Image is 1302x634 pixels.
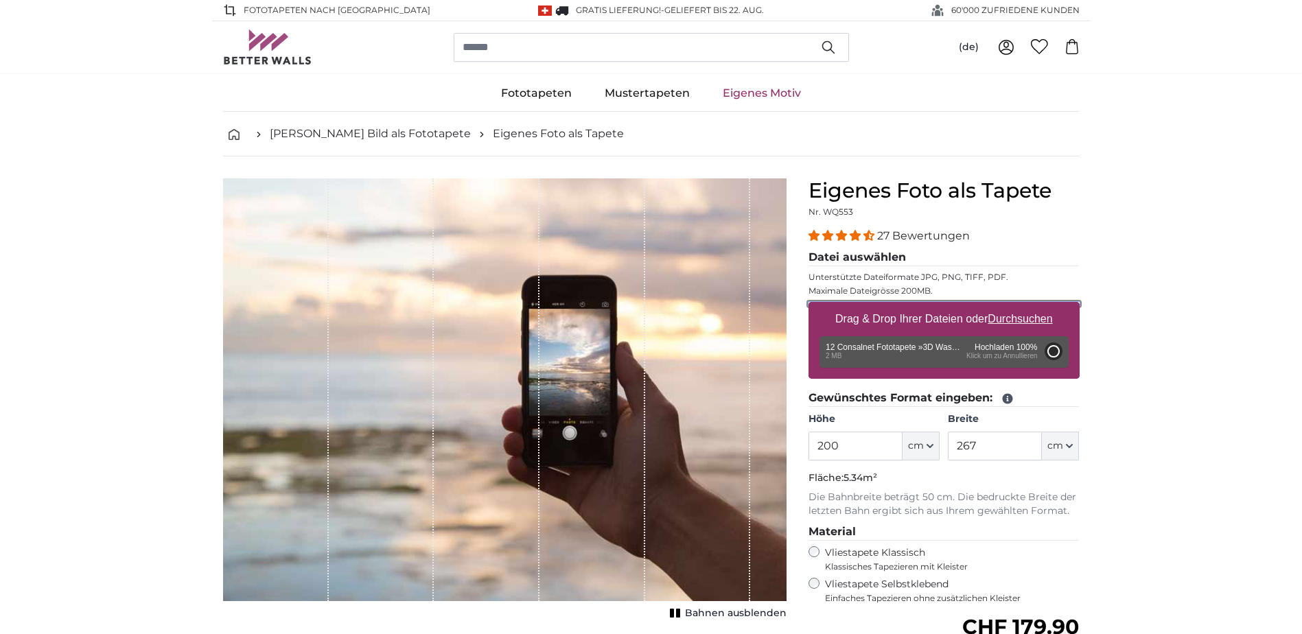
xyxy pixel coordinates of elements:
[903,432,940,460] button: cm
[661,5,764,15] span: -
[223,178,787,623] div: 1 of 1
[809,178,1080,203] h1: Eigenes Foto als Tapete
[666,604,787,623] button: Bahnen ausblenden
[844,471,877,484] span: 5.34m²
[809,285,1080,296] p: Maximale Dateigrösse 200MB.
[588,75,706,111] a: Mustertapeten
[706,75,817,111] a: Eigenes Motiv
[809,491,1080,518] p: Die Bahnbreite beträgt 50 cm. Die bedruckte Breite der letzten Bahn ergibt sich aus Ihrem gewählt...
[825,578,1080,604] label: Vliestapete Selbstklebend
[825,561,1068,572] span: Klassisches Tapezieren mit Kleister
[538,5,552,16] img: Schweiz
[223,30,312,64] img: Betterwalls
[244,4,430,16] span: Fototapeten nach [GEOGRAPHIC_DATA]
[485,75,588,111] a: Fototapeten
[664,5,764,15] span: Geliefert bis 22. Aug.
[809,524,1080,541] legend: Material
[825,546,1068,572] label: Vliestapete Klassisch
[809,390,1080,407] legend: Gewünschtes Format eingeben:
[809,471,1080,485] p: Fläche:
[576,5,661,15] span: GRATIS Lieferung!
[493,126,624,142] a: Eigenes Foto als Tapete
[1042,432,1079,460] button: cm
[809,249,1080,266] legend: Datei auswählen
[948,412,1079,426] label: Breite
[809,412,940,426] label: Höhe
[685,607,787,620] span: Bahnen ausblenden
[830,305,1058,333] label: Drag & Drop Ihrer Dateien oder
[988,313,1052,325] u: Durchsuchen
[948,35,990,60] button: (de)
[908,439,924,453] span: cm
[825,593,1080,604] span: Einfaches Tapezieren ohne zusätzlichen Kleister
[809,229,877,242] span: 4.41 stars
[270,126,471,142] a: [PERSON_NAME] Bild als Fototapete
[951,4,1080,16] span: 60'000 ZUFRIEDENE KUNDEN
[877,229,970,242] span: 27 Bewertungen
[809,207,853,217] span: Nr. WQ553
[809,272,1080,283] p: Unterstützte Dateiformate JPG, PNG, TIFF, PDF.
[223,112,1080,156] nav: breadcrumbs
[1047,439,1063,453] span: cm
